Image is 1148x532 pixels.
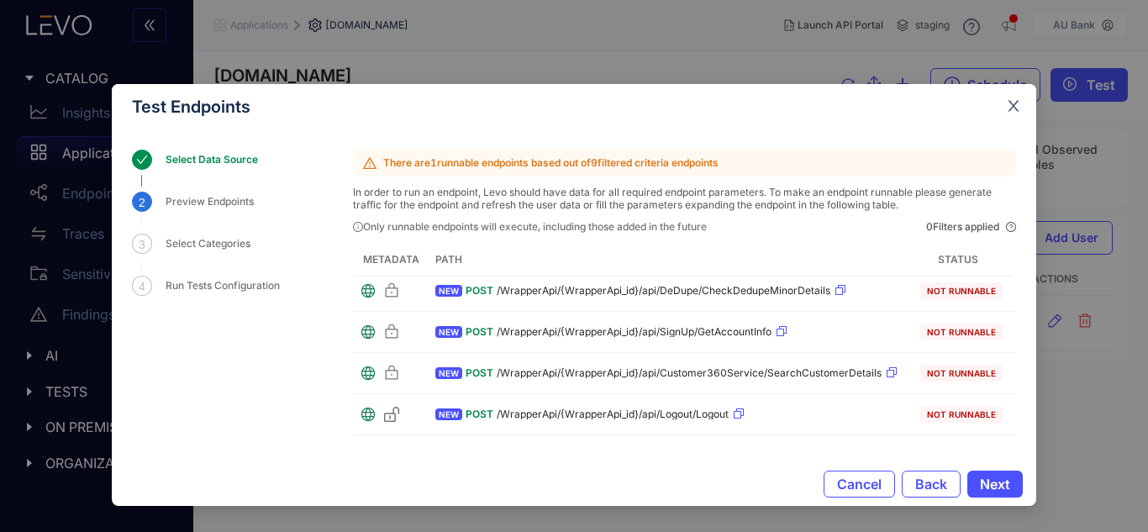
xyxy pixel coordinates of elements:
p: There are 1 runnable endpoints based out of 9 filtered criteria endpoints [353,150,1016,176]
div: Only runnable endpoints will execute, including those added in the future [353,221,707,234]
div: 4Run Tests Configuration [132,276,353,316]
div: 2Preview Endpoints [132,192,353,232]
span: Next [980,477,1010,492]
span: question-circle [1006,222,1016,232]
span: 3 [139,238,145,251]
span: close [1006,98,1021,113]
th: metadata [353,244,429,277]
span: Not Runnable [920,324,1003,340]
th: Status [903,244,1013,277]
div: Select Data Source [132,150,353,190]
span: /WrapperApi/{WrapperApi_id}/api/SignUp/GetAccountInfo [497,326,771,338]
span: /WrapperApi/{WrapperApi_id}/api/Customer360Service/SearchCustomerDetails [497,367,882,379]
button: Back [902,471,961,498]
div: Test Endpoints [132,97,1016,116]
span: Not Runnable [920,406,1003,423]
span: NEW [435,367,462,379]
div: Select Categories [166,234,261,254]
div: Preview Endpoints [166,192,264,212]
button: Close [991,84,1036,129]
span: NEW [435,408,462,420]
div: 3Select Categories [132,234,353,274]
span: Cancel [837,477,882,492]
span: 2 [139,196,145,209]
span: POST [466,284,493,297]
div: 0 Filters applied [926,221,1016,234]
span: /WrapperApi/{WrapperApi_id}/api/DeDupe/CheckDedupeMinorDetails [497,285,830,297]
span: warning [363,156,377,170]
span: Not Runnable [920,282,1003,299]
div: Run Tests Configuration [166,276,290,296]
span: Back [915,477,947,492]
button: Cancel [824,471,895,498]
span: info-circle [353,222,363,232]
span: POST [466,366,493,379]
span: check [136,154,148,166]
span: POST [466,325,493,338]
span: POST [466,408,493,420]
p: In order to run an endpoint, Levo should have data for all required endpoint parameters. To make ... [353,187,1016,211]
span: NEW [435,285,462,297]
div: Select Data Source [166,150,268,170]
span: Not Runnable [920,365,1003,382]
span: 4 [139,280,145,293]
th: Path [429,244,903,277]
span: /WrapperApi/{WrapperApi_id}/api/Logout/Logout [497,408,729,420]
button: Next [967,471,1023,498]
span: NEW [435,326,462,338]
